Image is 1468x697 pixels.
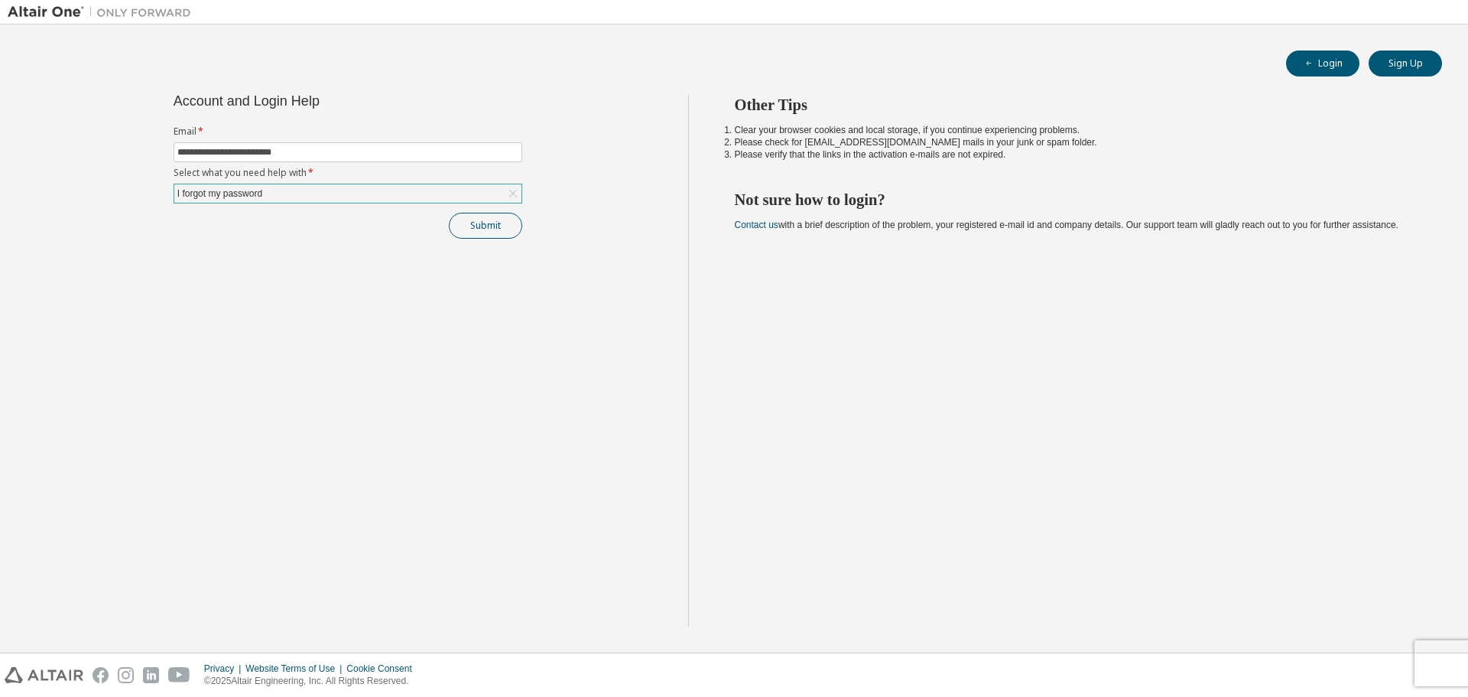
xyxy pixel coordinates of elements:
[735,220,778,230] a: Contact us
[346,663,421,675] div: Cookie Consent
[175,185,265,202] div: I forgot my password
[204,675,421,688] p: © 2025 Altair Engineering, Inc. All Rights Reserved.
[735,148,1415,161] li: Please verify that the links in the activation e-mails are not expired.
[143,667,159,683] img: linkedin.svg
[174,125,522,138] label: Email
[5,667,83,683] img: altair_logo.svg
[735,190,1415,210] h2: Not sure how to login?
[118,667,134,683] img: instagram.svg
[735,220,1398,230] span: with a brief description of the problem, your registered e-mail id and company details. Our suppo...
[1286,50,1359,77] button: Login
[168,667,190,683] img: youtube.svg
[449,213,522,239] button: Submit
[174,167,522,179] label: Select what you need help with
[245,663,346,675] div: Website Terms of Use
[735,124,1415,136] li: Clear your browser cookies and local storage, if you continue experiencing problems.
[735,95,1415,115] h2: Other Tips
[1369,50,1442,77] button: Sign Up
[8,5,199,20] img: Altair One
[93,667,109,683] img: facebook.svg
[174,184,521,203] div: I forgot my password
[735,136,1415,148] li: Please check for [EMAIL_ADDRESS][DOMAIN_NAME] mails in your junk or spam folder.
[174,95,453,107] div: Account and Login Help
[204,663,245,675] div: Privacy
